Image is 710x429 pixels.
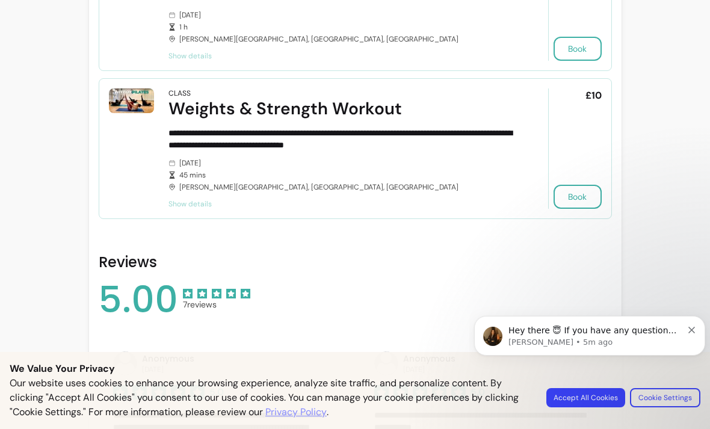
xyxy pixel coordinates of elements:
div: Class [168,88,191,98]
img: Weights & Strength Workout [109,88,154,113]
button: Book [554,185,602,209]
span: 45 mins [179,170,514,180]
span: 7 reviews [183,298,250,310]
button: Book [554,37,602,61]
span: Show details [168,199,514,209]
span: 5.00 [99,282,178,318]
div: [DATE] [PERSON_NAME][GEOGRAPHIC_DATA], [GEOGRAPHIC_DATA], [GEOGRAPHIC_DATA] [168,10,514,44]
a: Privacy Policy [265,405,327,419]
span: £10 [585,88,602,103]
span: Show details [168,51,514,61]
span: 1 h [179,22,514,32]
div: [DATE] [PERSON_NAME][GEOGRAPHIC_DATA], [GEOGRAPHIC_DATA], [GEOGRAPHIC_DATA] [168,158,514,192]
p: We Value Your Privacy [10,362,700,376]
iframe: Intercom notifications message [469,291,710,423]
div: Weights & Strength Workout [168,98,514,120]
h2: Reviews [99,253,612,272]
p: Our website uses cookies to enhance your browsing experience, analyze site traffic, and personali... [10,376,532,419]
